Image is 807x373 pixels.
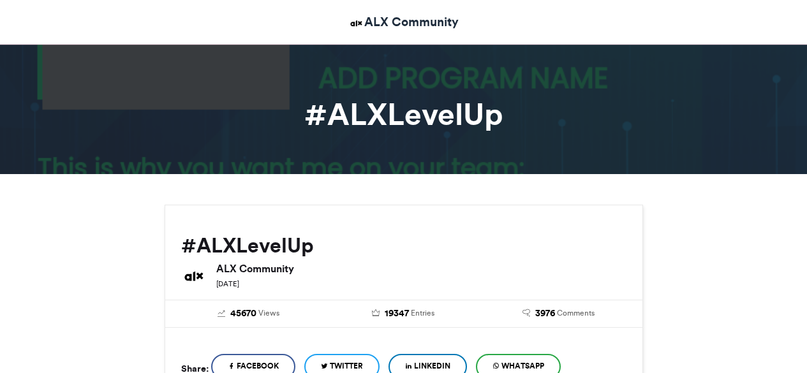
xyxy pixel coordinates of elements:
a: ALX Community [348,13,459,31]
span: 3976 [535,307,555,321]
span: Twitter [330,360,363,372]
h2: #ALXLevelUp [181,234,626,257]
h1: #ALXLevelUp [50,99,758,129]
h6: ALX Community [216,263,626,274]
a: 3976 Comments [491,307,626,321]
span: 19347 [385,307,409,321]
img: ALX Community [348,15,364,31]
a: 19347 Entries [336,307,471,321]
span: Facebook [237,360,279,372]
span: WhatsApp [501,360,544,372]
span: 45670 [230,307,256,321]
span: Comments [557,307,595,319]
small: [DATE] [216,279,239,288]
span: LinkedIn [414,360,450,372]
span: Entries [411,307,434,319]
img: ALX Community [181,263,207,289]
span: Views [258,307,279,319]
a: 45670 Views [181,307,317,321]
